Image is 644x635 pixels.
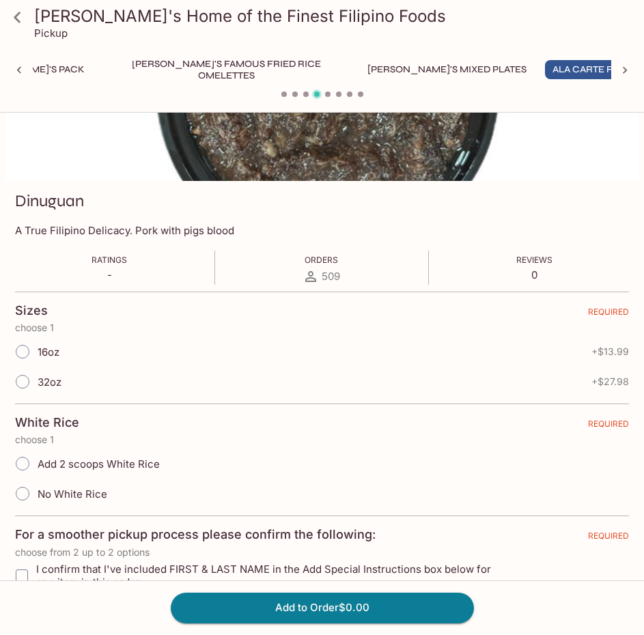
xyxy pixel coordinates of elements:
[36,563,498,589] span: I confirm that I've included FIRST & LAST NAME in the Add Special Instructions box below for one ...
[360,60,534,79] button: [PERSON_NAME]'s Mixed Plates
[103,60,349,79] button: [PERSON_NAME]'s Famous Fried Rice Omelettes
[15,303,48,318] h4: Sizes
[588,419,629,434] span: REQUIRED
[38,376,61,389] span: 32oz
[322,270,340,283] span: 509
[15,547,629,558] p: choose from 2 up to 2 options
[588,531,629,546] span: REQUIRED
[34,27,68,40] p: Pickup
[38,457,160,470] span: Add 2 scoops White Rice
[15,224,629,237] p: A True Filipino Delicacy. Pork with pigs blood
[92,255,127,265] span: Ratings
[516,268,552,281] p: 0
[38,488,107,500] span: No White Rice
[171,593,474,623] button: Add to Order$0.00
[15,434,629,445] p: choose 1
[588,307,629,322] span: REQUIRED
[15,190,84,212] h3: Dinuguan
[516,255,552,265] span: Reviews
[38,345,59,358] span: 16oz
[305,255,338,265] span: Orders
[15,527,376,542] h4: For a smoother pickup process please confirm the following:
[34,5,633,27] h3: [PERSON_NAME]'s Home of the Finest Filipino Foods
[92,268,127,281] p: -
[591,346,629,357] span: + $13.99
[15,415,79,430] h4: White Rice
[15,322,629,333] p: choose 1
[591,376,629,387] span: + $27.98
